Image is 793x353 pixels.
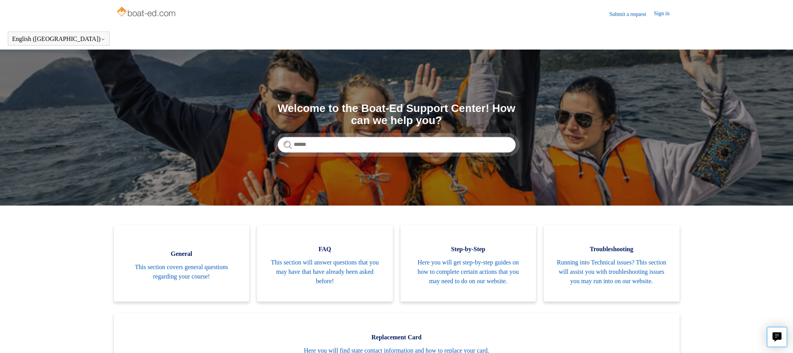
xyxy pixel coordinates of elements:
h1: Welcome to the Boat-Ed Support Center! How can we help you? [278,103,516,127]
span: Step-by-Step [412,245,525,254]
span: FAQ [269,245,381,254]
span: General [126,249,238,259]
span: This section will answer questions that you may have that have already been asked before! [269,258,381,286]
span: Troubleshooting [555,245,668,254]
span: Running into Technical issues? This section will assist you with troubleshooting issues you may r... [555,258,668,286]
span: Here you will get step-by-step guides on how to complete certain actions that you may need to do ... [412,258,525,286]
img: Boat-Ed Help Center home page [116,5,178,20]
span: This section covers general questions regarding your course! [126,263,238,281]
a: Submit a request [609,10,654,18]
a: FAQ This section will answer questions that you may have that have already been asked before! [257,225,393,302]
span: Replacement Card [126,333,668,342]
a: Troubleshooting Running into Technical issues? This section will assist you with troubleshooting ... [544,225,679,302]
a: General This section covers general questions regarding your course! [114,225,250,302]
button: Live chat [767,327,787,347]
a: Sign in [654,9,677,19]
a: Step-by-Step Here you will get step-by-step guides on how to complete certain actions that you ma... [401,225,536,302]
button: English ([GEOGRAPHIC_DATA]) [12,35,105,43]
input: Search [278,137,516,153]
